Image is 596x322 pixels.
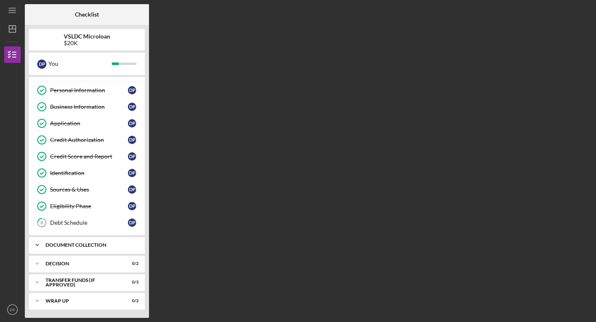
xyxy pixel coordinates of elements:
div: D P [128,185,136,194]
tspan: 8 [41,220,43,226]
div: Debt Schedule [50,219,128,226]
div: Transfer Funds (If Approved) [46,278,118,287]
text: DP [10,308,15,312]
a: 8Debt ScheduleDP [33,214,141,231]
div: D P [128,103,136,111]
div: D P [128,136,136,144]
div: Business Information [50,103,128,110]
div: D P [128,86,136,94]
div: Sources & Uses [50,186,128,193]
a: Credit Score and ReportDP [33,148,141,165]
a: Business InformationDP [33,99,141,115]
div: 0 / 3 [124,280,139,285]
div: Decision [46,261,118,266]
div: Credit Authorization [50,137,128,143]
b: VSLDC Microloan [64,33,110,40]
a: ApplicationDP [33,115,141,132]
div: D P [128,202,136,210]
div: 0 / 2 [124,261,139,266]
div: D P [128,219,136,227]
div: $20K [64,40,110,46]
a: Credit AuthorizationDP [33,132,141,148]
div: Identification [50,170,128,176]
b: Checklist [75,11,99,18]
div: Wrap Up [46,298,118,303]
div: D P [128,119,136,127]
div: You [48,57,112,71]
div: Eligibility Phase [50,203,128,209]
div: D P [128,169,136,177]
a: IdentificationDP [33,165,141,181]
a: Eligibility PhaseDP [33,198,141,214]
div: Application [50,120,128,127]
a: Personal InformationDP [33,82,141,99]
div: Personal Information [50,87,128,94]
div: Credit Score and Report [50,153,128,160]
div: D P [128,152,136,161]
div: D P [37,60,46,69]
button: DP [4,301,21,318]
a: Sources & UsesDP [33,181,141,198]
div: Document Collection [46,243,135,248]
div: 0 / 2 [124,298,139,303]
